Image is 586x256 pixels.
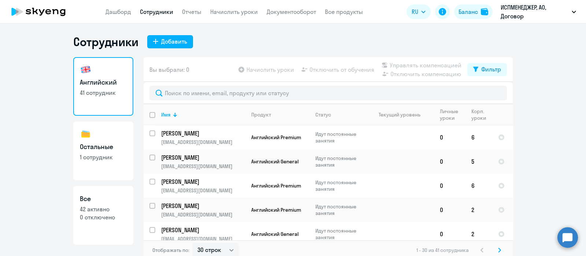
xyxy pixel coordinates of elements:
[454,4,493,19] button: Балансbalance
[471,108,492,121] div: Корп. уроки
[161,178,245,186] a: [PERSON_NAME]
[315,203,366,216] p: Идут постоянные занятия
[140,8,173,15] a: Сотрудники
[149,65,189,74] span: Вы выбрали: 0
[149,86,507,100] input: Поиск по имени, email, продукту или статусу
[466,149,492,174] td: 5
[161,226,244,234] p: [PERSON_NAME]
[73,186,133,245] a: Все42 активно0 отключено
[315,131,366,144] p: Идут постоянные занятия
[407,4,431,19] button: RU
[161,235,245,242] p: [EMAIL_ADDRESS][DOMAIN_NAME]
[80,78,127,87] h3: Английский
[416,247,469,253] span: 1 - 30 из 41 сотрудника
[161,163,245,170] p: [EMAIL_ADDRESS][DOMAIN_NAME]
[325,8,363,15] a: Все продукты
[73,57,133,116] a: Английский41 сотрудник
[466,125,492,149] td: 6
[315,227,366,241] p: Идут постоянные занятия
[105,8,131,15] a: Дашборд
[73,34,138,49] h1: Сотрудники
[152,247,189,253] span: Отображать по:
[315,155,366,168] p: Идут постоянные занятия
[466,222,492,246] td: 2
[481,8,488,15] img: balance
[80,89,127,97] p: 41 сотрудник
[315,179,366,192] p: Идут постоянные занятия
[147,35,193,48] button: Добавить
[210,8,258,15] a: Начислить уроки
[412,7,418,16] span: RU
[251,158,298,165] span: Английский General
[161,187,245,194] p: [EMAIL_ADDRESS][DOMAIN_NAME]
[466,198,492,222] td: 2
[440,108,465,121] div: Личные уроки
[161,226,245,234] a: [PERSON_NAME]
[481,65,501,74] div: Фильтр
[434,198,466,222] td: 0
[161,129,245,137] a: [PERSON_NAME]
[80,153,127,161] p: 1 сотрудник
[251,207,301,213] span: Английский Premium
[466,174,492,198] td: 6
[251,182,301,189] span: Английский Premium
[434,174,466,198] td: 0
[251,134,301,141] span: Английский Premium
[251,111,271,118] div: Продукт
[251,231,298,237] span: Английский General
[315,111,331,118] div: Статус
[501,3,569,21] p: ИСПМЕНЕДЖЕР, АО, Договор
[434,149,466,174] td: 0
[379,111,420,118] div: Текущий уровень
[459,7,478,16] div: Баланс
[372,111,434,118] div: Текущий уровень
[434,125,466,149] td: 0
[161,111,171,118] div: Имя
[161,111,245,118] div: Имя
[80,64,92,75] img: english
[80,194,127,204] h3: Все
[161,202,244,210] p: [PERSON_NAME]
[73,122,133,180] a: Остальные1 сотрудник
[161,129,244,137] p: [PERSON_NAME]
[267,8,316,15] a: Документооборот
[161,139,245,145] p: [EMAIL_ADDRESS][DOMAIN_NAME]
[80,128,92,140] img: others
[182,8,201,15] a: Отчеты
[161,153,245,162] a: [PERSON_NAME]
[161,37,187,46] div: Добавить
[161,211,245,218] p: [EMAIL_ADDRESS][DOMAIN_NAME]
[80,142,127,152] h3: Остальные
[80,213,127,221] p: 0 отключено
[497,3,580,21] button: ИСПМЕНЕДЖЕР, АО, Договор
[467,63,507,76] button: Фильтр
[161,202,245,210] a: [PERSON_NAME]
[161,178,244,186] p: [PERSON_NAME]
[161,153,244,162] p: [PERSON_NAME]
[80,205,127,213] p: 42 активно
[434,222,466,246] td: 0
